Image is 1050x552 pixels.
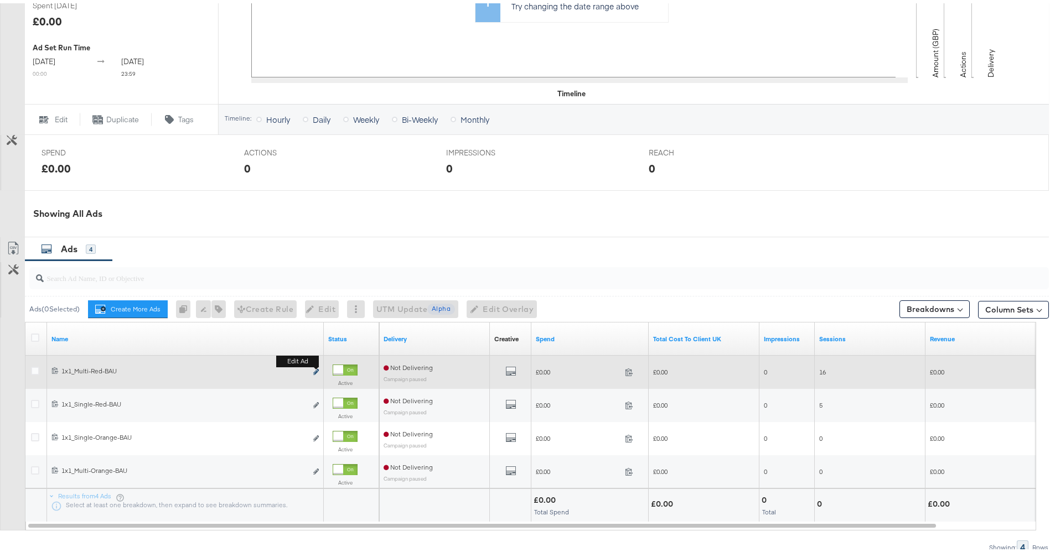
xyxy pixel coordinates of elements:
[819,398,823,406] span: 5
[178,111,194,122] span: Tags
[764,398,767,406] span: 0
[817,496,825,506] div: 0
[930,398,944,406] span: £0.00
[384,460,433,468] span: Not Delivering
[653,331,755,340] a: Total Cost To Client
[33,53,55,63] span: [DATE]
[33,66,47,74] sub: 00:00
[42,157,71,173] div: £0.00
[121,53,144,63] span: [DATE]
[930,431,944,439] span: £0.00
[536,331,644,340] a: The total amount spent to date.
[88,297,168,315] button: Create More Ads
[176,297,196,315] div: 0
[819,364,826,373] span: 16
[384,372,427,379] sub: Campaign paused
[402,111,438,122] span: Bi-Weekly
[61,363,307,372] div: 1x1_Multi-Red-BAU
[536,364,620,373] span: £0.00
[764,464,767,472] span: 0
[266,111,290,122] span: Hourly
[384,360,433,368] span: Not Delivering
[55,111,68,122] span: Edit
[494,331,519,340] div: Creative
[384,472,427,478] sub: Campaign paused
[152,110,207,123] button: Tags
[1032,540,1049,548] div: Rows
[461,111,489,122] span: Monthly
[989,540,1017,548] div: Showing:
[978,298,1049,315] button: Column Sets
[764,431,767,439] span: 0
[930,331,1032,340] a: Transaction Revenue - The total sale revenue (excluding shipping and tax) of the transaction
[534,492,559,502] div: £0.00
[494,331,519,340] a: Shows the creative associated with your ad.
[106,111,139,122] span: Duplicate
[384,439,427,445] sub: Campaign paused
[1017,537,1028,551] div: 4
[244,144,327,155] span: ACTIONS
[313,363,319,375] button: Edit ad
[61,430,307,439] div: 1x1_Single-Orange-BAU
[653,464,668,472] span: £0.00
[80,110,152,123] button: Duplicate
[333,476,358,483] label: Active
[333,376,358,383] label: Active
[653,398,668,406] span: £0.00
[44,259,955,281] input: Search Ad Name, ID or Objective
[649,157,655,173] div: 0
[333,409,358,416] label: Active
[51,331,319,340] a: Ad Name.
[42,144,125,155] span: SPEND
[333,442,358,450] label: Active
[61,463,307,472] div: 1x1_Multi-Orange-BAU
[61,240,77,251] span: Ads
[819,464,823,472] span: 0
[313,111,330,122] span: Daily
[224,111,252,119] div: Timeline:
[536,464,620,472] span: £0.00
[649,144,732,155] span: REACH
[651,496,676,506] div: £0.00
[534,504,569,513] span: Total Spend
[384,331,485,340] a: Reflects the ability of your Ad to achieve delivery.
[446,157,453,173] div: 0
[328,331,375,340] a: Shows the current state of your Ad.
[446,144,529,155] span: IMPRESSIONS
[764,364,767,373] span: 0
[384,426,433,435] span: Not Delivering
[928,496,953,506] div: £0.00
[653,364,668,373] span: £0.00
[276,352,319,364] b: Edit ad
[819,331,921,340] a: Sessions - GA Sessions - The total number of sessions
[764,331,810,340] a: The number of times your ad was served. On mobile apps an ad is counted as served the first time ...
[653,431,668,439] span: £0.00
[61,397,307,405] div: 1x1_Single-Red-BAU
[33,10,62,26] div: £0.00
[819,431,823,439] span: 0
[244,157,251,173] div: 0
[353,111,379,122] span: Weekly
[536,431,620,439] span: £0.00
[536,398,620,406] span: £0.00
[899,297,970,315] button: Breakdowns
[384,405,427,412] sub: Campaign paused
[33,39,210,50] div: Ad Set Run Time
[384,393,433,402] span: Not Delivering
[930,364,944,373] span: £0.00
[762,504,776,513] span: Total
[930,464,944,472] span: £0.00
[24,110,80,123] button: Edit
[33,204,1049,217] div: Showing All Ads
[29,301,80,311] div: Ads ( 0 Selected)
[121,66,136,74] sub: 23:59
[762,492,770,502] div: 0
[86,241,96,251] div: 4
